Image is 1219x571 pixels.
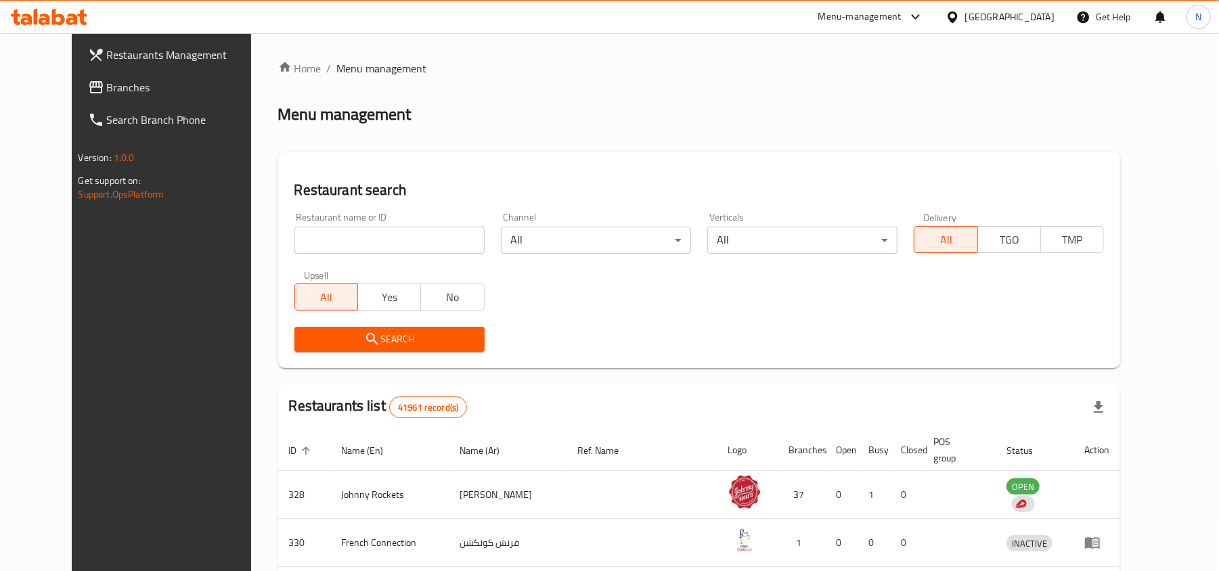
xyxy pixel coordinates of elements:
td: 0 [825,519,858,567]
div: Menu [1084,534,1109,551]
span: No [426,288,479,307]
td: 0 [825,471,858,519]
button: TGO [977,226,1041,253]
nav: breadcrumb [278,60,1121,76]
div: Menu-management [818,9,902,25]
td: 328 [278,471,331,519]
div: All [501,227,691,254]
td: 0 [858,519,890,567]
span: Branches [107,79,265,95]
span: Yes [363,288,416,307]
div: OPEN [1006,478,1040,495]
td: 1 [778,519,825,567]
span: Name (En) [342,442,401,459]
div: Indicates that the vendor menu management has been moved to DH Catalog service [1012,496,1035,512]
button: No [420,283,484,311]
th: Branches [778,430,825,471]
td: [PERSON_NAME] [449,471,567,519]
th: Open [825,430,858,471]
li: / [327,60,332,76]
td: 330 [278,519,331,567]
span: 41961 record(s) [390,401,466,414]
input: Search for restaurant name or ID.. [294,227,485,254]
img: Johnny Rockets [728,475,761,509]
span: ID [289,442,315,459]
th: Busy [858,430,890,471]
div: Export file [1082,391,1115,424]
img: delivery hero logo [1015,498,1027,510]
td: 0 [890,519,923,567]
span: TGO [983,230,1036,250]
button: All [294,283,358,311]
span: Search Branch Phone [107,112,265,128]
div: Total records count [389,396,467,418]
label: Delivery [923,212,957,222]
span: Ref. Name [577,442,636,459]
button: TMP [1040,226,1104,253]
td: فرنش كونكشن [449,519,567,567]
th: Closed [890,430,923,471]
h2: Restaurants list [289,396,468,418]
div: INACTIVE [1006,535,1052,551]
span: POS group [933,434,979,466]
td: 1 [858,471,890,519]
div: [GEOGRAPHIC_DATA] [965,9,1055,24]
td: 37 [778,471,825,519]
td: Johnny Rockets [331,471,449,519]
label: Upsell [304,270,329,279]
button: All [914,226,977,253]
span: Get support on: [79,172,141,189]
span: INACTIVE [1006,536,1052,551]
span: Search [305,331,474,348]
span: TMP [1046,230,1099,250]
span: All [301,288,353,307]
h2: Restaurant search [294,180,1105,200]
span: Restaurants Management [107,47,265,63]
div: All [707,227,897,254]
a: Support.OpsPlatform [79,185,164,203]
span: All [920,230,972,250]
a: Search Branch Phone [77,104,275,136]
span: Menu management [337,60,427,76]
h2: Menu management [278,104,412,125]
td: 0 [890,471,923,519]
img: French Connection [728,523,761,557]
button: Search [294,327,485,352]
span: OPEN [1006,479,1040,495]
button: Yes [357,283,421,311]
a: Branches [77,71,275,104]
a: Home [278,60,322,76]
span: 1.0.0 [114,149,135,166]
span: Name (Ar) [460,442,517,459]
a: Restaurants Management [77,39,275,71]
span: N [1195,9,1201,24]
th: Logo [717,430,778,471]
td: French Connection [331,519,449,567]
th: Action [1073,430,1120,471]
span: Version: [79,149,112,166]
span: Status [1006,442,1050,459]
